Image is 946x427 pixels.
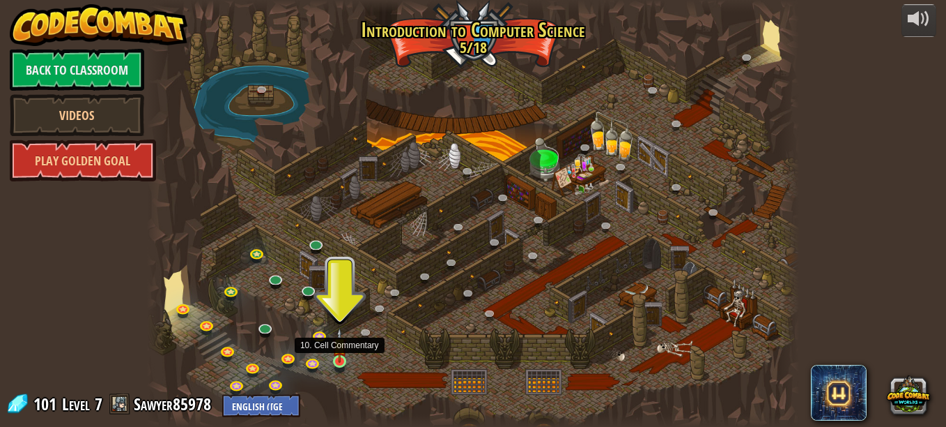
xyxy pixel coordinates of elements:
a: Back to Classroom [10,49,144,91]
img: level-banner-started.png [332,328,348,363]
a: Sawyer85978 [134,393,215,415]
img: CodeCombat - Learn how to code by playing a game [10,4,188,46]
span: Level [62,393,90,416]
a: Play Golden Goal [10,140,156,181]
span: 7 [95,393,102,415]
button: Adjust volume [901,4,936,37]
a: Videos [10,94,144,136]
span: 101 [33,393,61,415]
